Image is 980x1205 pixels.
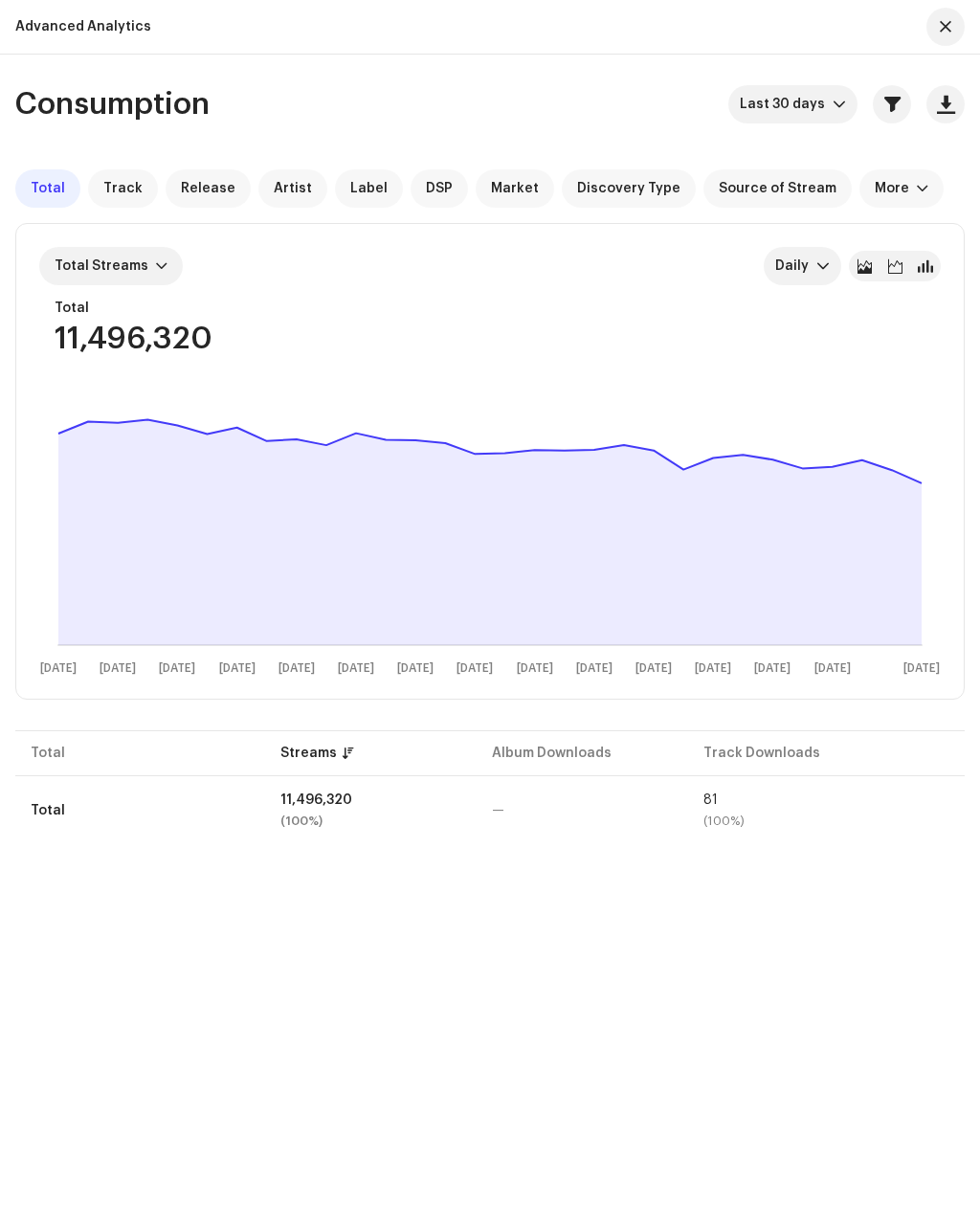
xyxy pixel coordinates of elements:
[816,247,830,285] div: dropdown trigger
[100,662,136,675] text: [DATE]
[103,181,143,196] span: Track
[703,814,884,828] div: (100%)
[181,181,235,196] span: Release
[740,85,833,123] span: Last 30 days
[55,259,148,273] span: Total Streams
[577,181,680,196] span: Discovery Type
[703,793,884,807] div: 81
[903,662,940,675] text: [DATE]
[775,247,816,285] span: Daily
[576,662,612,675] text: [DATE]
[719,181,836,196] span: Source of Stream
[278,662,315,675] text: [DATE]
[15,89,210,120] span: Consumption
[814,662,851,675] text: [DATE]
[55,301,212,316] div: Total
[457,662,493,675] text: [DATE]
[219,662,256,675] text: [DATE]
[754,662,791,675] text: [DATE]
[350,181,388,196] span: Label
[875,181,909,196] div: More
[397,662,434,675] text: [DATE]
[338,662,374,675] text: [DATE]
[635,662,672,675] text: [DATE]
[517,662,553,675] text: [DATE]
[280,814,461,828] div: (100%)
[491,181,539,196] span: Market
[15,19,151,34] div: Advanced Analytics
[426,181,453,196] span: DSP
[280,793,461,807] div: 11,496,320
[492,804,673,817] div: —
[274,181,312,196] span: Artist
[695,662,731,675] text: [DATE]
[31,181,65,196] span: Total
[159,662,195,675] text: [DATE]
[833,85,846,123] div: dropdown trigger
[40,662,77,675] text: [DATE]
